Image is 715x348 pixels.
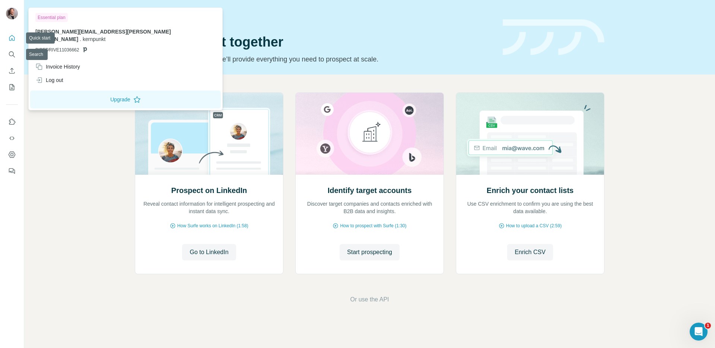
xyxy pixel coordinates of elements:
span: PIPEDRIVE11036662 [35,47,79,53]
span: How Surfe works on LinkedIn (1:58) [177,222,248,229]
h1: Let’s prospect together [135,35,494,50]
div: Invoice History [35,63,80,70]
button: Enrich CSV [507,244,553,260]
iframe: Intercom live chat [690,323,708,341]
h2: Identify target accounts [328,185,412,196]
span: . [80,36,81,42]
div: Quick start [135,14,494,21]
div: Essential plan [35,13,68,22]
p: Reveal contact information for intelligent prospecting and instant data sync. [143,200,276,215]
span: Start prospecting [347,248,392,257]
button: Enrich CSV [6,64,18,77]
span: How to upload a CSV (2:59) [506,222,562,229]
p: Use CSV enrichment to confirm you are using the best data available. [464,200,597,215]
span: kernpunkt [83,36,105,42]
button: Start prospecting [340,244,400,260]
span: Enrich CSV [515,248,546,257]
span: [PERSON_NAME][EMAIL_ADDRESS][PERSON_NAME][DOMAIN_NAME] [35,29,171,42]
img: Enrich your contact lists [456,93,604,175]
button: Feedback [6,164,18,178]
img: Identify target accounts [295,93,444,175]
button: Go to LinkedIn [182,244,236,260]
button: Use Surfe API [6,132,18,145]
img: banner [503,19,604,56]
button: My lists [6,80,18,94]
button: Or use the API [350,295,389,304]
div: Log out [35,76,63,84]
p: Pick your starting point and we’ll provide everything you need to prospect at scale. [135,54,494,64]
button: Search [6,48,18,61]
span: How to prospect with Surfe (1:30) [340,222,406,229]
span: Go to LinkedIn [190,248,228,257]
button: Use Surfe on LinkedIn [6,115,18,129]
h2: Prospect on LinkedIn [171,185,247,196]
button: Upgrade [30,91,221,108]
button: Quick start [6,31,18,45]
img: Avatar [6,7,18,19]
img: Prospect on LinkedIn [135,93,283,175]
button: Dashboard [6,148,18,161]
p: Discover target companies and contacts enriched with B2B data and insights. [303,200,436,215]
h2: Enrich your contact lists [487,185,573,196]
span: 1 [705,323,711,329]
